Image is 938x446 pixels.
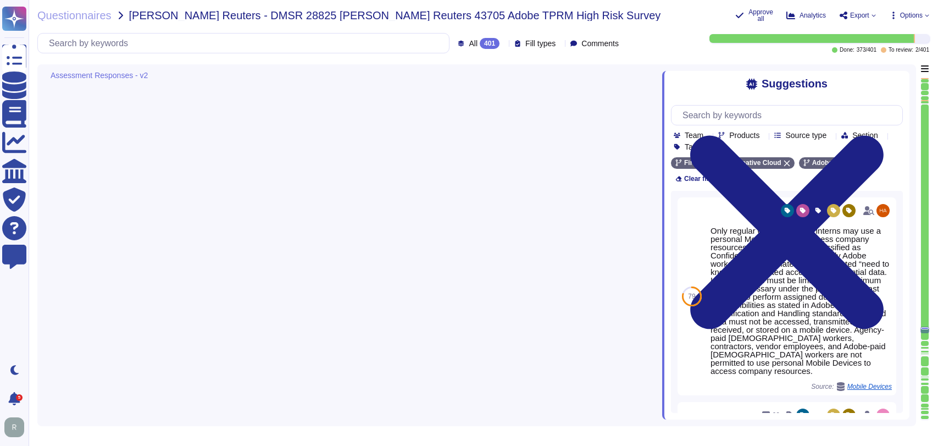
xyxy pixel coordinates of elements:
[876,409,890,422] img: user
[840,47,854,53] span: Done:
[16,394,23,401] div: 5
[677,106,902,125] input: Search by keywords
[748,9,773,22] span: Approve all
[857,47,876,53] span: 373 / 401
[51,71,148,79] span: Assessment Responses - v2
[2,415,32,439] button: user
[889,47,913,53] span: To review:
[786,11,826,20] button: Analytics
[850,12,869,19] span: Export
[43,34,449,53] input: Search by keywords
[480,38,499,49] div: 401
[735,9,773,22] button: Approve all
[900,12,923,19] span: Options
[800,12,826,19] span: Analytics
[525,40,556,47] span: Fill types
[915,47,929,53] span: 2 / 401
[581,40,619,47] span: Comments
[4,417,24,437] img: user
[773,412,780,419] span: 92
[37,10,112,21] span: Questionnaires
[688,293,695,300] span: 79
[469,40,478,47] span: All
[876,204,890,217] img: user
[129,10,661,21] span: [PERSON_NAME] Reuters - DMSR 28825 [PERSON_NAME] Reuters 43705 Adobe TPRM High Risk Survey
